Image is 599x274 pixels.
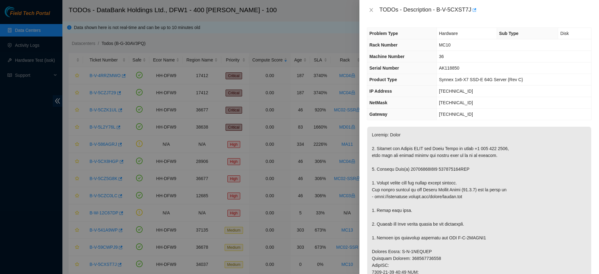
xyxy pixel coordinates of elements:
[369,42,397,47] span: Rack Number
[560,31,569,36] span: Disk
[369,7,374,12] span: close
[439,100,473,105] span: [TECHNICAL_ID]
[499,31,519,36] span: Sub Type
[367,7,376,13] button: Close
[379,5,592,15] div: TODOs - Description - B-V-5CXST7J
[439,42,450,47] span: MC10
[439,31,458,36] span: Hardware
[369,54,405,59] span: Machine Number
[439,77,523,82] span: Synnex 1x6-X7 SSD-E 64G Server {Rev C}
[439,112,473,117] span: [TECHNICAL_ID]
[439,66,459,71] span: AK118850
[369,89,392,94] span: IP Address
[369,112,387,117] span: Gateway
[439,54,444,59] span: 36
[439,89,473,94] span: [TECHNICAL_ID]
[369,66,399,71] span: Serial Number
[369,31,398,36] span: Problem Type
[369,77,397,82] span: Product Type
[369,100,387,105] span: NetMask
